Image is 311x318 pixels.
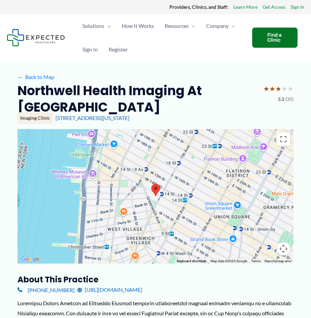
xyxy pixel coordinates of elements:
a: Sign In [77,38,103,61]
img: Expected Healthcare Logo - side, dark font, small [7,29,65,46]
span: How It Works [122,14,154,38]
strong: Providers, Clinics, and Staff: [169,4,228,10]
span: Menu Toggle [104,14,111,38]
a: Register [103,38,133,61]
span: 3.3 [278,95,284,104]
span: ★ [281,82,287,95]
a: SolutionsMenu Toggle [77,14,116,38]
span: Menu Toggle [189,14,195,38]
img: Google [19,255,41,264]
a: Get Access [263,3,285,11]
h2: Northwell Health Imaging at [GEOGRAPHIC_DATA] [17,82,258,116]
span: ★ [275,82,281,95]
button: Toggle fullscreen view [277,132,290,146]
span: Map data ©2025 Google [210,259,247,263]
h3: About this practice [17,274,294,285]
a: [STREET_ADDRESS][US_STATE] [55,115,129,121]
span: ★ [269,82,275,95]
a: ResourcesMenu Toggle [159,14,201,38]
span: Company [206,14,229,38]
nav: Primary Site Navigation [77,14,245,61]
a: Report a map error [265,259,291,263]
a: Learn More [233,3,258,11]
a: How It Works [116,14,159,38]
span: Sign In [82,38,98,61]
span: Solutions [82,14,104,38]
span: Resources [165,14,189,38]
span: Register [109,38,128,61]
span: ← [17,74,24,80]
div: Imaging Clinic [17,112,53,124]
a: Terms (opens in new tab) [251,259,261,263]
a: Sign In [290,3,304,11]
a: [URL][DOMAIN_NAME] [77,285,142,295]
span: ★ [263,82,269,95]
span: (35) [285,95,294,104]
span: ★ [287,82,294,95]
a: ←Back to Map [17,72,54,82]
a: Open this area in Google Maps (opens a new window) [19,255,41,264]
span: Menu Toggle [229,14,235,38]
a: [PHONE_NUMBER] [17,285,75,295]
a: Find a Clinic [252,28,298,48]
button: Map camera controls [277,242,290,255]
a: CompanyMenu Toggle [201,14,241,38]
button: Keyboard shortcuts [177,259,206,264]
